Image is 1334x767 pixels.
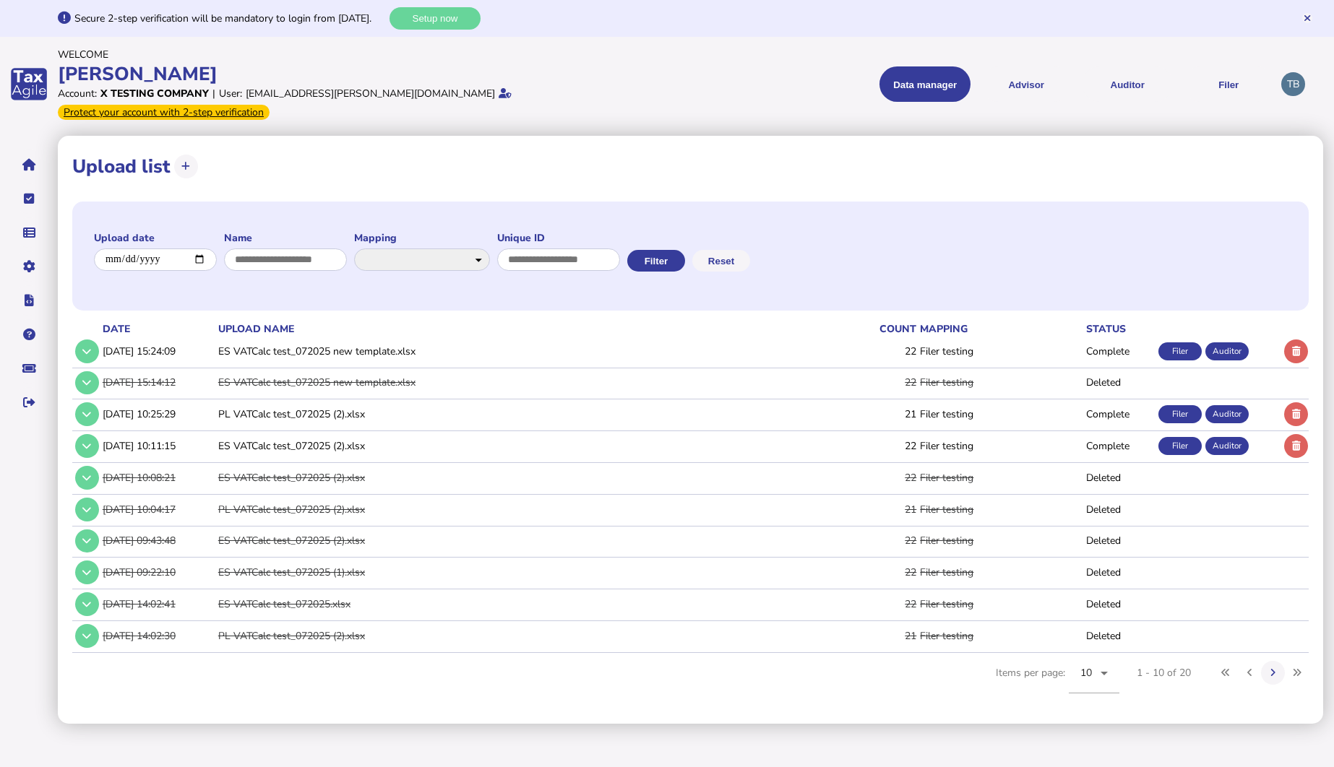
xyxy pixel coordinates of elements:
[1083,558,1156,587] td: Deleted
[917,589,1083,619] td: Filer testing
[917,494,1083,524] td: Filer testing
[799,321,917,337] th: count
[246,87,495,100] div: [EMAIL_ADDRESS][PERSON_NAME][DOMAIN_NAME]
[100,494,215,524] td: [DATE] 10:04:17
[215,431,800,461] td: ES VATCalc test_072025 (2).xlsx
[1083,431,1156,461] td: Complete
[917,399,1083,429] td: Filer testing
[1302,13,1312,23] button: Hide message
[215,462,800,492] td: ES VATCalc test_072025 (2).xlsx
[799,399,917,429] td: 21
[100,526,215,555] td: [DATE] 09:43:48
[1205,342,1249,360] div: Auditor
[215,558,800,587] td: ES VATCalc test_072025 (1).xlsx
[1183,66,1274,102] button: Filer
[100,337,215,366] td: [DATE] 15:24:09
[215,321,800,337] th: upload name
[1083,620,1156,650] td: Deleted
[1083,494,1156,524] td: Deleted
[917,558,1083,587] td: Filer testing
[100,399,215,429] td: [DATE] 10:25:29
[917,526,1083,555] td: Filer testing
[14,251,44,282] button: Manage settings
[799,431,917,461] td: 22
[14,183,44,214] button: Tasks
[1158,437,1202,455] div: Filer
[1137,666,1191,680] div: 1 - 10 of 20
[917,620,1083,650] td: Filer testing
[100,589,215,619] td: [DATE] 14:02:41
[917,368,1083,397] td: Filer testing
[215,620,800,650] td: PL VATCalc test_072025 (2).xlsx
[100,462,215,492] td: [DATE] 10:08:21
[390,7,481,30] button: Setup now
[1284,402,1308,426] button: Delete upload
[74,12,386,25] div: Secure 2-step verification will be mandatory to login from [DATE].
[1261,661,1285,685] button: Next page
[75,434,99,458] button: Show/hide row detail
[1214,661,1238,685] button: First page
[1158,405,1202,423] div: Filer
[215,399,800,429] td: PL VATCalc test_072025 (2).xlsx
[1281,72,1305,96] div: Profile settings
[75,402,99,426] button: Show/hide row detail
[58,87,97,100] div: Account:
[212,87,215,100] div: |
[1069,653,1119,709] mat-form-field: Change page size
[1083,526,1156,555] td: Deleted
[692,250,750,272] button: Reset
[497,231,620,245] label: Unique ID
[58,61,663,87] div: [PERSON_NAME]
[215,337,800,366] td: ES VATCalc test_072025 new template.xlsx
[799,589,917,619] td: 22
[1083,321,1156,337] th: status
[100,321,215,337] th: date
[75,339,99,363] button: Show/hide row detail
[879,66,971,102] button: Shows a dropdown of Data manager options
[799,620,917,650] td: 21
[215,526,800,555] td: ES VATCalc test_072025 (2).xlsx
[354,231,490,245] label: Mapping
[799,462,917,492] td: 22
[799,526,917,555] td: 22
[917,321,1083,337] th: mapping
[996,653,1119,709] div: Items per page:
[14,387,44,417] button: Sign out
[14,217,44,248] button: Data manager
[75,624,99,648] button: Show/hide row detail
[215,494,800,524] td: PL VATCalc test_072025 (2).xlsx
[215,589,800,619] td: ES VATCalc test_072025.xlsx
[981,66,1072,102] button: Shows a dropdown of VAT Advisor options
[1083,462,1156,492] td: Deleted
[174,155,198,178] button: Upload transactions
[917,462,1083,492] td: Filer testing
[224,231,347,245] label: Name
[75,371,99,395] button: Show/hide row detail
[215,368,800,397] td: ES VATCalc test_072025 new template.xlsx
[799,494,917,524] td: 21
[1205,405,1249,423] div: Auditor
[75,560,99,584] button: Show/hide row detail
[72,154,171,179] h1: Upload list
[75,529,99,553] button: Show/hide row detail
[670,66,1275,102] menu: navigate products
[14,319,44,350] button: Help pages
[1284,434,1308,458] button: Delete upload
[1083,337,1156,366] td: Complete
[100,431,215,461] td: [DATE] 10:11:15
[799,558,917,587] td: 22
[14,285,44,316] button: Developer hub links
[1285,661,1309,685] button: Last page
[1083,589,1156,619] td: Deleted
[1205,437,1249,455] div: Auditor
[100,620,215,650] td: [DATE] 14:02:30
[75,466,99,490] button: Show/hide row detail
[1238,661,1262,685] button: Previous page
[94,231,217,245] label: Upload date
[917,431,1083,461] td: Filer testing
[499,88,512,98] i: Email verified
[799,368,917,397] td: 22
[1082,66,1173,102] button: Auditor
[1083,399,1156,429] td: Complete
